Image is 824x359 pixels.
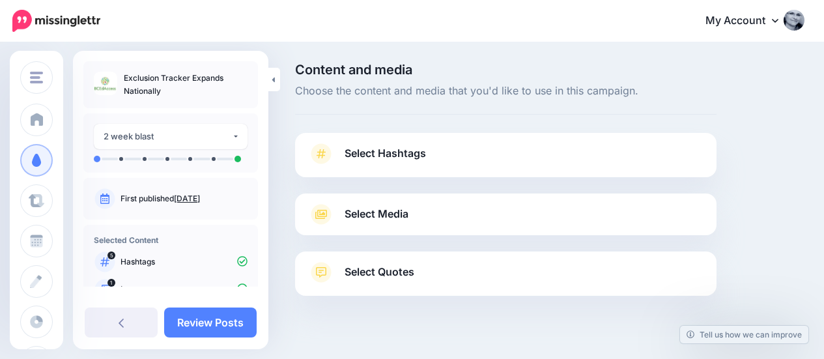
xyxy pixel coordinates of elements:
[12,10,100,32] img: Missinglettr
[124,72,248,98] p: Exclusion Tracker Expands Nationally
[107,251,115,259] span: 5
[104,129,232,144] div: 2 week blast
[174,194,200,203] a: [DATE]
[121,283,248,295] p: Images
[345,263,414,281] span: Select Quotes
[308,204,703,225] a: Select Media
[308,262,703,296] a: Select Quotes
[295,83,717,100] span: Choose the content and media that you'd like to use in this campaign.
[345,205,408,223] span: Select Media
[692,5,804,37] a: My Account
[94,124,248,149] button: 2 week blast
[94,72,117,95] img: 89a29a01d118f68a35dce1835d7a9ea7_thumb.jpg
[121,256,248,268] p: Hashtags
[107,279,115,287] span: 1
[680,326,808,343] a: Tell us how we can improve
[94,235,248,245] h4: Selected Content
[30,72,43,83] img: menu.png
[345,145,426,162] span: Select Hashtags
[121,193,248,205] p: First published
[308,143,703,177] a: Select Hashtags
[295,63,717,76] span: Content and media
